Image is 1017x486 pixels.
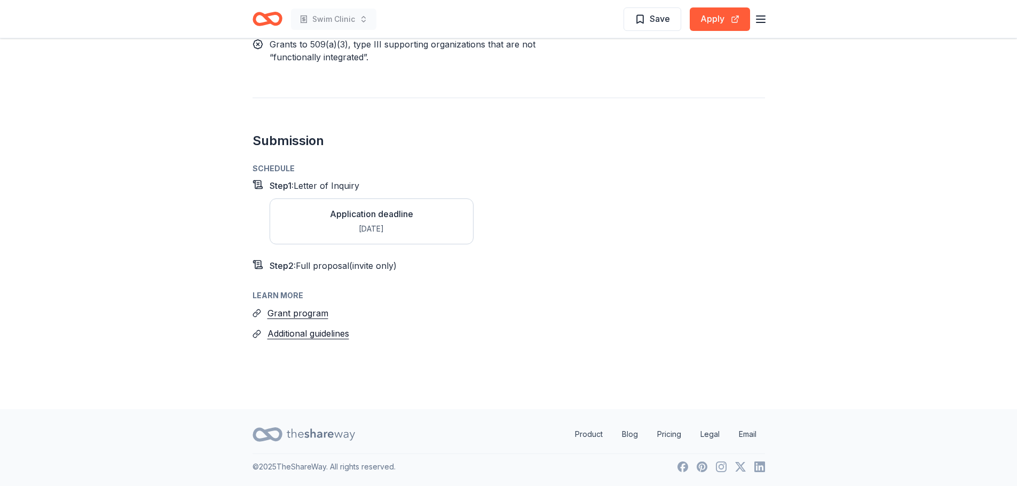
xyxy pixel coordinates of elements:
span: Step 1 : [270,180,294,191]
button: Swim Clinic [291,9,376,30]
div: Schedule [253,162,765,175]
a: Email [730,424,765,445]
a: Blog [613,424,647,445]
div: [DATE] [330,222,413,235]
span: Save [650,12,670,26]
a: Pricing [649,424,690,445]
div: Learn more [253,289,765,302]
button: Grant program [267,306,328,320]
span: Full proposal (invite only) [296,260,397,271]
div: Application deadline [330,208,413,220]
span: Step 2 : [270,260,296,271]
span: Grants to 509(a)(3), type III supporting organizations that are not “functionally integrated”. [270,39,535,62]
button: Apply [690,7,750,31]
a: Product [566,424,611,445]
h2: Submission [253,132,765,149]
p: © 2025 TheShareWay. All rights reserved. [253,460,396,473]
nav: quick links [566,424,765,445]
a: Home [253,6,282,31]
span: Letter of Inquiry [294,180,359,191]
button: Save [624,7,681,31]
button: Additional guidelines [267,326,349,340]
span: Swim Clinic [312,13,355,26]
a: Legal [692,424,728,445]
